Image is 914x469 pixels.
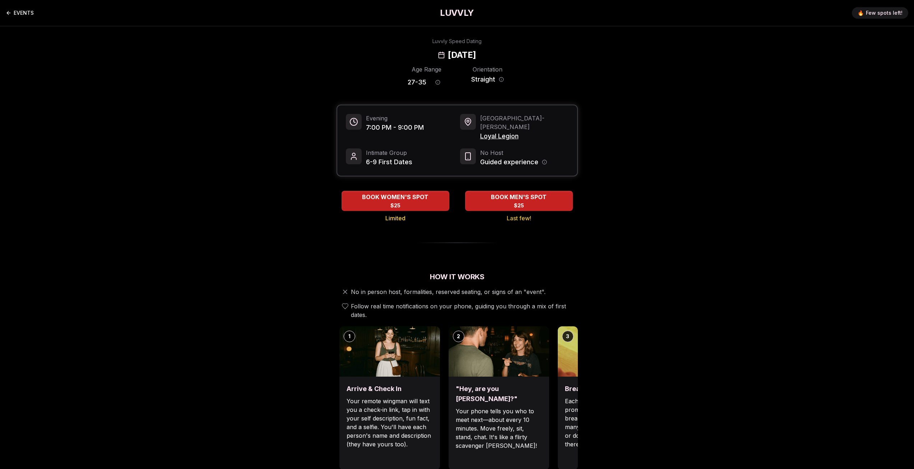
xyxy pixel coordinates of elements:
span: Follow real time notifications on your phone, guiding you through a mix of first dates. [351,302,575,319]
span: No in person host, formalities, reserved seating, or signs of an "event". [351,288,546,296]
p: Each date will have new convo prompts on screen to help break the ice. Cycle through as many as y... [565,397,651,449]
span: $25 [514,202,524,209]
span: 🔥 [858,9,864,17]
div: Orientation [469,65,507,74]
h2: [DATE] [448,49,476,61]
span: Limited [385,214,405,222]
img: Break the ice with prompts [558,326,658,377]
div: 2 [453,331,464,342]
button: BOOK MEN'S SPOT - Last few! [465,191,573,211]
span: [GEOGRAPHIC_DATA] - [PERSON_NAME] [480,114,569,131]
span: Last few! [507,214,531,222]
button: Age range information [430,74,446,90]
span: Loyal Legion [480,131,569,141]
h2: How It Works [337,272,578,282]
div: 3 [562,331,574,342]
h3: Break the ice with prompts [565,384,651,394]
button: BOOK WOMEN'S SPOT - Limited [342,191,449,211]
div: Age Range [408,65,446,74]
span: Straight [471,74,495,84]
span: 27 - 35 [408,77,426,87]
p: Your phone tells you who to meet next—about every 10 minutes. Move freely, sit, stand, chat. It's... [456,407,542,450]
span: BOOK WOMEN'S SPOT [361,193,430,201]
span: Evening [366,114,424,123]
a: LUVVLY [440,7,474,19]
h3: "Hey, are you [PERSON_NAME]?" [456,384,542,404]
span: 6-9 First Dates [366,157,412,167]
div: 1 [344,331,355,342]
span: Guided experience [480,157,538,167]
span: BOOK MEN'S SPOT [490,193,548,201]
div: Luvvly Speed Dating [432,38,482,45]
span: 7:00 PM - 9:00 PM [366,123,424,133]
img: "Hey, are you Max?" [449,326,549,377]
span: Few spots left! [866,9,903,17]
img: Arrive & Check In [339,326,440,377]
span: Intimate Group [366,148,412,157]
p: Your remote wingman will text you a check-in link, tap in with your self description, fun fact, a... [347,397,433,449]
button: Host information [542,160,547,165]
a: Back to events [6,6,34,20]
h3: Arrive & Check In [347,384,433,394]
span: $25 [390,202,400,209]
span: No Host [480,148,547,157]
button: Orientation information [499,77,504,82]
